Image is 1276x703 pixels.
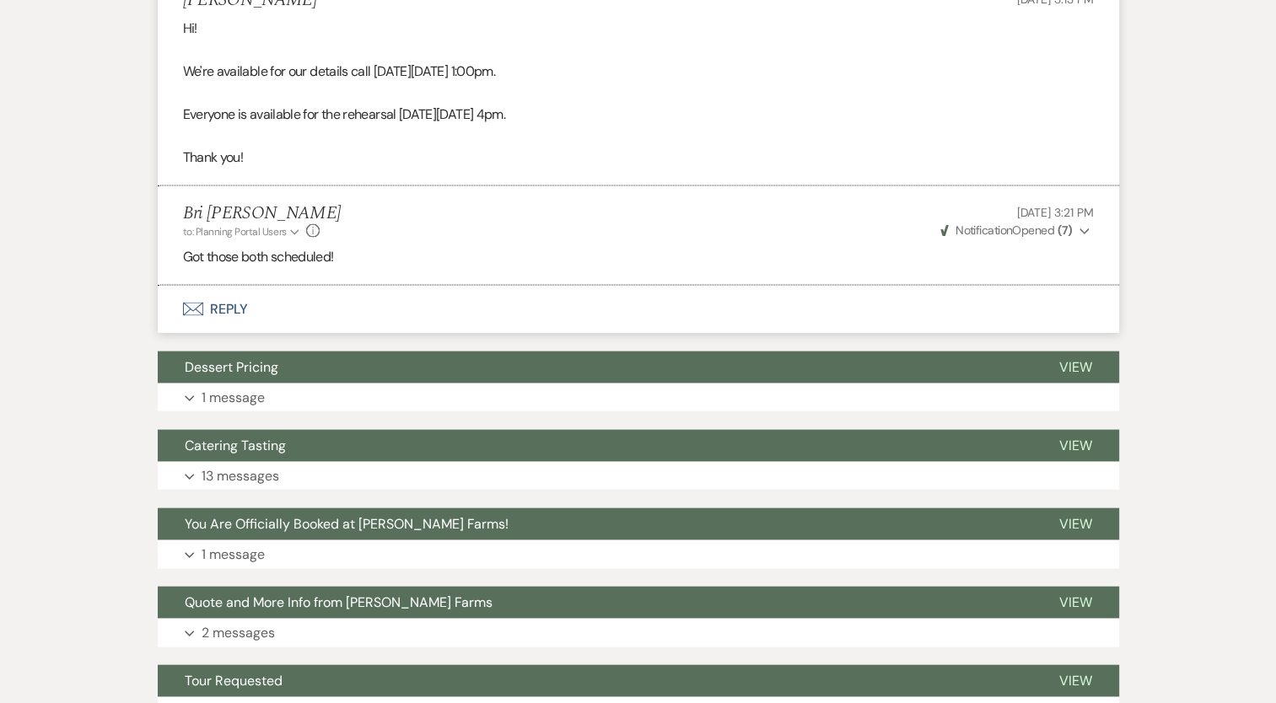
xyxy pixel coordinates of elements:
[158,619,1119,647] button: 2 messages
[183,18,1094,169] div: Hi! We're available for our details call [DATE][DATE] 1:00pm. Everyone is available for the rehea...
[938,222,1094,239] button: NotificationOpened (7)
[202,465,279,487] p: 13 messages
[1032,587,1119,619] button: View
[1059,437,1092,454] span: View
[1057,223,1072,238] strong: ( 7 )
[158,286,1119,333] button: Reply
[202,544,265,566] p: 1 message
[1059,593,1092,611] span: View
[1059,672,1092,690] span: View
[956,223,1012,238] span: Notification
[158,430,1032,462] button: Catering Tasting
[158,540,1119,569] button: 1 message
[185,437,286,454] span: Catering Tasting
[1059,358,1092,376] span: View
[1032,665,1119,697] button: View
[158,587,1032,619] button: Quote and More Info from [PERSON_NAME] Farms
[1032,351,1119,384] button: View
[183,246,1094,268] p: Got those both scheduled!
[183,224,303,239] button: to: Planning Portal Users
[158,508,1032,540] button: You Are Officially Booked at [PERSON_NAME] Farms!
[183,203,342,224] h5: Bri [PERSON_NAME]
[202,622,275,644] p: 2 messages
[1016,205,1093,220] span: [DATE] 3:21 PM
[185,593,493,611] span: Quote and More Info from [PERSON_NAME] Farms
[185,515,509,533] span: You Are Officially Booked at [PERSON_NAME] Farms!
[185,672,283,690] span: Tour Requested
[202,387,265,409] p: 1 message
[158,351,1032,384] button: Dessert Pricing
[158,665,1032,697] button: Tour Requested
[1032,430,1119,462] button: View
[1059,515,1092,533] span: View
[1032,508,1119,540] button: View
[158,462,1119,491] button: 13 messages
[940,223,1073,238] span: Opened
[185,358,278,376] span: Dessert Pricing
[158,384,1119,412] button: 1 message
[183,225,287,239] span: to: Planning Portal Users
